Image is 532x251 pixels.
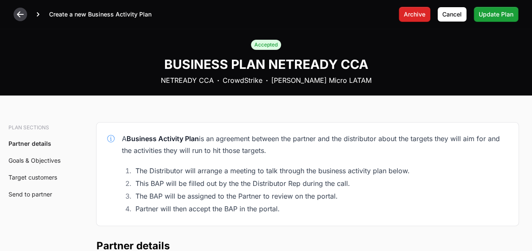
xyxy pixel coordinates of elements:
[161,75,372,85] div: NETREADY CCA CrowdStrike [PERSON_NAME] Micro LATAM
[122,133,508,156] div: A is an agreement between the partner and the distributor about the targets they will aim for and...
[479,9,513,19] span: Update Plan
[8,157,61,164] a: Goals & Objectives
[8,174,57,181] a: Target customers
[127,134,199,143] strong: Business Activity Plan
[217,75,219,85] b: ·
[399,7,430,22] button: Archive
[164,57,368,72] h1: BUSINESS PLAN NETREADY CCA
[474,7,518,22] button: Update Plan
[8,140,51,147] a: Partner details
[266,75,268,85] b: ·
[8,124,66,131] h3: Plan sections
[49,10,152,19] p: Create a new Business Activity Plan
[133,190,508,202] li: The BAP will be assigned to the Partner to review on the portal.
[404,9,425,19] span: Archive
[133,165,508,177] li: The Distributor will arrange a meeting to talk through the business activity plan below.
[8,191,52,198] a: Send to partner
[133,177,508,189] li: This BAP will be filled out by the the Distributor Rep during the call.
[133,203,508,215] li: Partner will then accept the BAP in the portal.
[442,9,462,19] span: Cancel
[437,7,467,22] button: Cancel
